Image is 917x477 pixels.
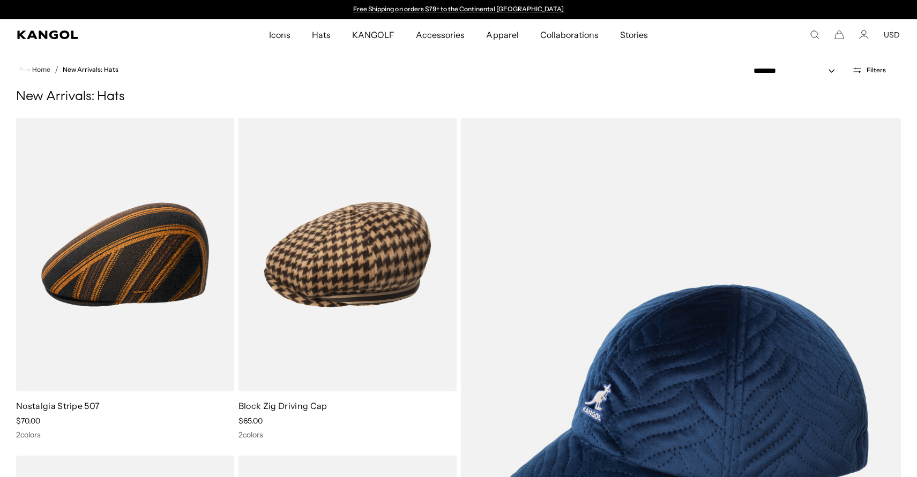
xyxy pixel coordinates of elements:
a: Stories [609,19,659,50]
img: Block Zig Driving Cap [238,118,457,391]
a: Free Shipping on orders $79+ to the Continental [GEOGRAPHIC_DATA] [353,5,564,13]
a: New Arrivals: Hats [63,66,118,73]
li: / [50,63,58,76]
span: $70.00 [16,416,40,426]
a: Home [20,65,50,74]
slideshow-component: Announcement bar [348,5,569,14]
div: 2 colors [16,430,234,440]
span: Icons [269,19,290,50]
a: Icons [258,19,301,50]
span: Apparel [486,19,518,50]
button: Open filters [846,65,892,75]
a: Nostalgia Stripe 507 [16,400,100,411]
span: Stories [620,19,648,50]
span: Home [30,66,50,73]
a: Apparel [475,19,529,50]
button: Cart [834,30,844,40]
a: Block Zig Driving Cap [238,400,327,411]
span: Filters [867,66,886,74]
a: Collaborations [530,19,609,50]
a: Account [859,30,869,40]
img: Nostalgia Stripe 507 [16,118,234,391]
select: Sort by: Featured [749,65,846,77]
span: Hats [312,19,331,50]
a: Accessories [405,19,475,50]
a: Kangol [17,31,178,39]
span: Accessories [416,19,465,50]
a: Hats [301,19,341,50]
span: Collaborations [540,19,599,50]
div: Announcement [348,5,569,14]
span: $65.00 [238,416,263,426]
summary: Search here [810,30,819,40]
div: 1 of 2 [348,5,569,14]
span: KANGOLF [352,19,394,50]
button: USD [884,30,900,40]
div: 2 colors [238,430,457,440]
a: KANGOLF [341,19,405,50]
h1: New Arrivals: Hats [16,89,901,105]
